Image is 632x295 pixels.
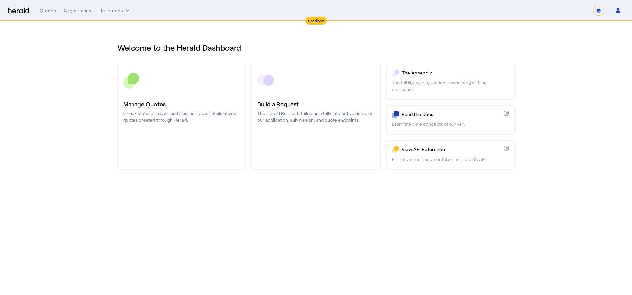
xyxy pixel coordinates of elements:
[251,64,380,170] a: Build a RequestThe Herald Request Builder is a fully interactive demo of our application, submiss...
[257,110,374,123] p: The Herald Request Builder is a fully interactive demo of our application, submission, and quote ...
[117,64,246,170] a: Manage QuotesCheck statuses, download files, and view details of your quotes created through Herald.
[305,17,327,25] div: Sandbox
[40,7,56,14] div: Quotes
[99,7,131,14] button: Resources dropdown menu
[392,121,509,127] p: Learn the core concepts of our API.
[392,156,509,163] p: Full reference documentation for Herald's API.
[123,110,240,123] p: Check statuses, download files, and view details of your quotes created through Herald.
[392,79,509,93] p: The full library of questions associated with an application.
[386,140,515,170] a: View API ReferenceFull reference documentation for Herald's API.
[402,111,501,118] p: Read the Docs
[386,64,515,100] a: The AppendixThe full library of questions associated with an application.
[386,105,515,134] a: Read the DocsLearn the core concepts of our API.
[8,8,29,14] img: Herald Logo
[402,146,501,153] p: View API Reference
[64,7,91,14] div: Submissions
[117,42,515,53] h1: Welcome to the Herald Dashboard
[402,70,509,76] p: The Appendix
[257,99,374,109] h3: Build a Request
[123,99,240,109] h3: Manage Quotes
